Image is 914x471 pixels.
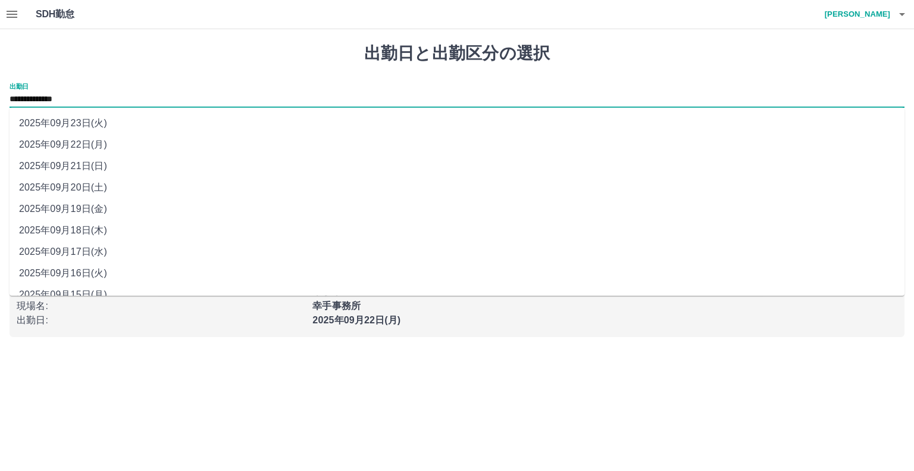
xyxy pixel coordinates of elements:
li: 2025年09月20日(土) [10,177,904,198]
li: 2025年09月23日(火) [10,113,904,134]
p: 出勤日 : [17,313,305,327]
li: 2025年09月18日(木) [10,220,904,241]
h1: 出勤日と出勤区分の選択 [10,43,904,64]
li: 2025年09月17日(水) [10,241,904,263]
b: 2025年09月22日(月) [312,315,400,325]
li: 2025年09月22日(月) [10,134,904,155]
p: 現場名 : [17,299,305,313]
b: 幸手事務所 [312,301,361,311]
li: 2025年09月16日(火) [10,263,904,284]
label: 出勤日 [10,82,29,91]
li: 2025年09月15日(月) [10,284,904,305]
li: 2025年09月21日(日) [10,155,904,177]
li: 2025年09月19日(金) [10,198,904,220]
